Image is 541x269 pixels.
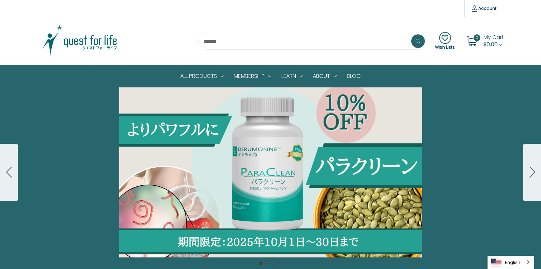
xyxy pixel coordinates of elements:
a: Blog [342,65,366,87]
span: 0 [474,34,480,41]
a: Learn [276,65,308,87]
a: English [488,256,534,269]
img: Quest Group [37,24,122,58]
a: All Products [175,65,229,87]
button: Go to slide 2 [265,261,269,265]
button: Go to slide 1 [259,261,263,265]
a: Wish Lists [435,32,455,50]
span: $0.00 [483,40,498,48]
a: Cart with 0 items [483,33,504,48]
span: My Cart [483,33,504,41]
a: Membership [229,65,276,87]
button: Go to slide 4 [278,261,282,265]
aside: Language selected: English [488,256,534,269]
a: About [308,65,342,87]
button: Go to slide 3 [272,261,276,265]
div: Language [488,256,534,269]
button: Go to slide 2 [523,144,541,201]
